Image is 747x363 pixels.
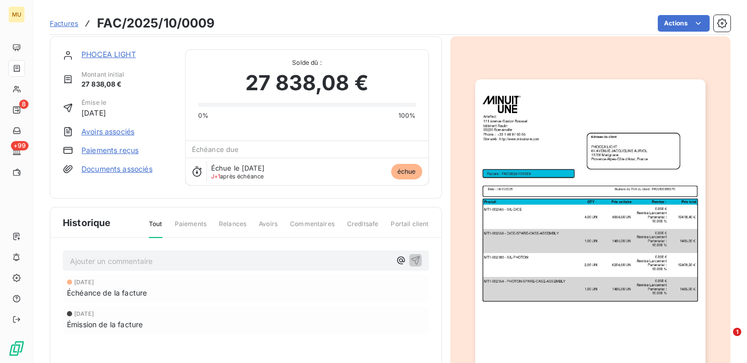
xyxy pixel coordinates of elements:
span: [DATE] [74,279,94,285]
span: Échéance due [192,145,239,153]
span: Historique [63,216,111,230]
a: PHOCEA LIGHT [81,50,136,59]
span: Échue le [DATE] [211,164,265,172]
span: Émission de la facture [67,319,143,330]
a: Avoirs associés [81,127,134,137]
span: 0% [198,111,209,120]
span: Portail client [391,219,428,237]
span: Creditsafe [347,219,379,237]
span: Relances [219,219,246,237]
span: Commentaires [290,219,335,237]
span: Avoirs [259,219,278,237]
span: 27 838,08 € [81,79,124,90]
button: Actions [658,15,710,32]
span: [DATE] [81,107,106,118]
span: 8 [19,100,29,109]
span: Échéance de la facture [67,287,147,298]
span: après échéance [211,173,264,179]
span: Factures [50,19,78,27]
span: 1 [733,328,741,336]
span: J+1 [211,173,220,180]
h3: FAC/2025/10/0009 [97,14,215,33]
iframe: Intercom live chat [712,328,737,353]
a: Factures [50,18,78,29]
div: MU [8,6,25,23]
span: [DATE] [74,311,94,317]
img: Logo LeanPay [8,340,25,357]
span: Émise le [81,98,106,107]
span: Tout [149,219,162,238]
span: échue [391,164,422,179]
a: Documents associés [81,164,153,174]
span: 100% [398,111,416,120]
span: Montant initial [81,70,124,79]
a: Paiements reçus [81,145,139,156]
span: Paiements [175,219,206,237]
span: Solde dû : [198,58,416,67]
span: 27 838,08 € [245,67,368,99]
span: +99 [11,141,29,150]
